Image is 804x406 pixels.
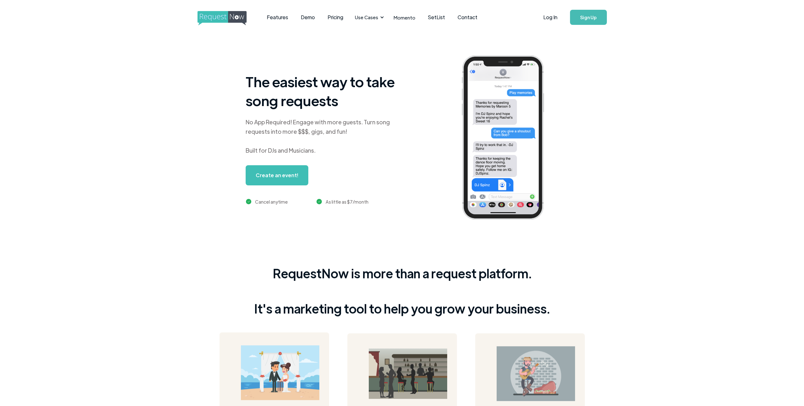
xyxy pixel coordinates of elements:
div: As little as $7/month [326,198,368,206]
img: guitarist [497,346,575,401]
div: Use Cases [355,14,378,21]
a: Create an event! [246,165,308,185]
a: Sign Up [570,10,607,25]
img: green checkmark [316,199,322,204]
a: Pricing [321,8,350,27]
div: Cancel anytime [255,198,288,206]
a: Contact [451,8,484,27]
h1: The easiest way to take song requests [246,72,403,110]
a: Features [260,8,294,27]
img: green checkmark [246,199,251,204]
div: RequestNow is more than a request platform. It's a marketing tool to help you grow your business. [254,264,550,317]
a: Momento [387,8,422,27]
a: home [197,11,245,24]
img: bar image [369,348,447,399]
a: SetList [422,8,451,27]
a: Demo [294,8,321,27]
div: Use Cases [351,8,386,27]
a: Log In [537,6,564,28]
img: requestnow logo [197,11,258,25]
img: iphone screenshot [454,51,561,226]
div: No App Required! Engage with more guests. Turn song requests into more $$$, gigs, and fun! Built ... [246,117,403,155]
img: wedding on a beach [241,345,319,400]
